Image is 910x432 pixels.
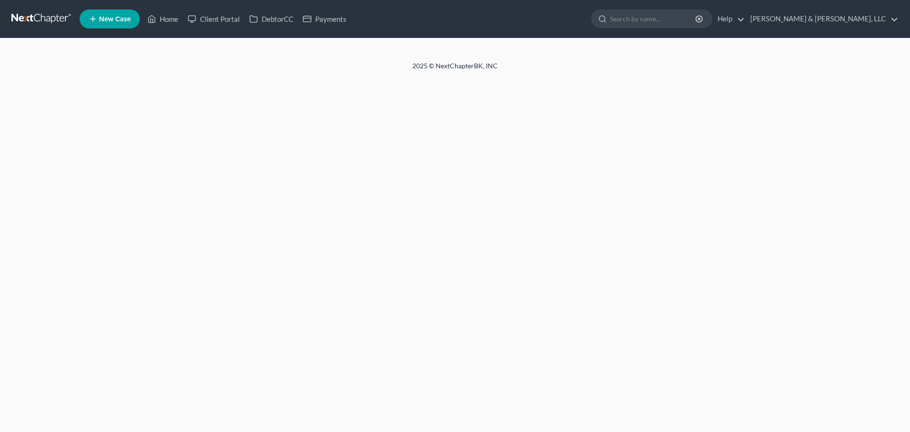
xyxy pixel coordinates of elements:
span: New Case [99,16,131,23]
a: Client Portal [183,10,245,28]
a: Payments [298,10,351,28]
input: Search by name... [610,10,697,28]
a: DebtorCC [245,10,298,28]
a: Home [143,10,183,28]
div: 2025 © NextChapterBK, INC [185,61,725,78]
a: [PERSON_NAME] & [PERSON_NAME], LLC [746,10,898,28]
a: Help [713,10,745,28]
